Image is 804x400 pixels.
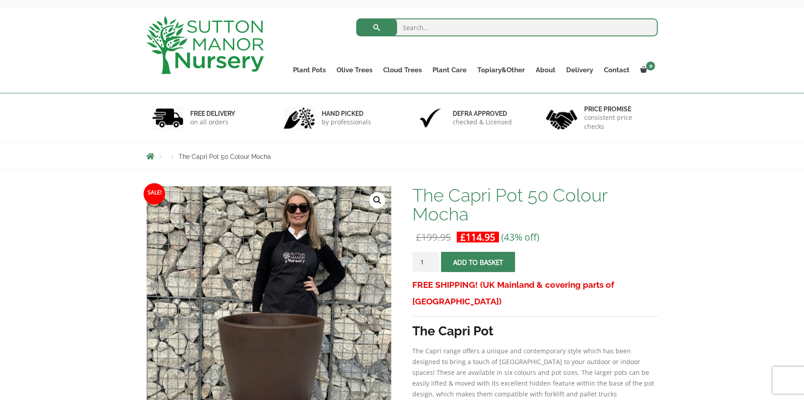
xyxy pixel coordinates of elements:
[190,118,235,127] p: on all orders
[356,18,658,36] input: Search...
[415,106,446,129] img: 3.jpg
[584,113,652,131] p: consistent price checks
[412,252,439,272] input: Product quantity
[546,104,577,132] img: 4.jpg
[146,153,658,160] nav: Breadcrumbs
[412,186,658,224] h1: The Capri Pot 50 Colour Mocha
[635,64,658,76] a: 0
[144,183,165,205] span: Sale!
[378,64,427,76] a: Cloud Trees
[412,324,494,338] strong: The Capri Pot
[416,231,421,243] span: £
[284,106,315,129] img: 2.jpg
[190,110,235,118] h6: FREE DELIVERY
[288,64,331,76] a: Plant Pots
[427,64,472,76] a: Plant Care
[599,64,635,76] a: Contact
[472,64,530,76] a: Topiary&Other
[369,192,385,208] a: View full-screen image gallery
[412,277,658,310] h3: FREE SHIPPING! (UK Mainland & covering parts of [GEOGRAPHIC_DATA])
[416,231,451,243] bdi: 199.95
[146,16,264,74] img: logo
[501,231,539,243] span: (43% off)
[179,153,271,160] span: The Capri Pot 50 Colour Mocha
[561,64,599,76] a: Delivery
[460,231,466,243] span: £
[441,252,515,272] button: Add to basket
[646,62,655,70] span: 0
[331,64,378,76] a: Olive Trees
[322,110,371,118] h6: hand picked
[152,106,184,129] img: 1.jpg
[322,118,371,127] p: by professionals
[460,231,495,243] bdi: 114.95
[453,110,512,118] h6: Defra approved
[584,105,652,113] h6: Price promise
[530,64,561,76] a: About
[453,118,512,127] p: checked & Licensed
